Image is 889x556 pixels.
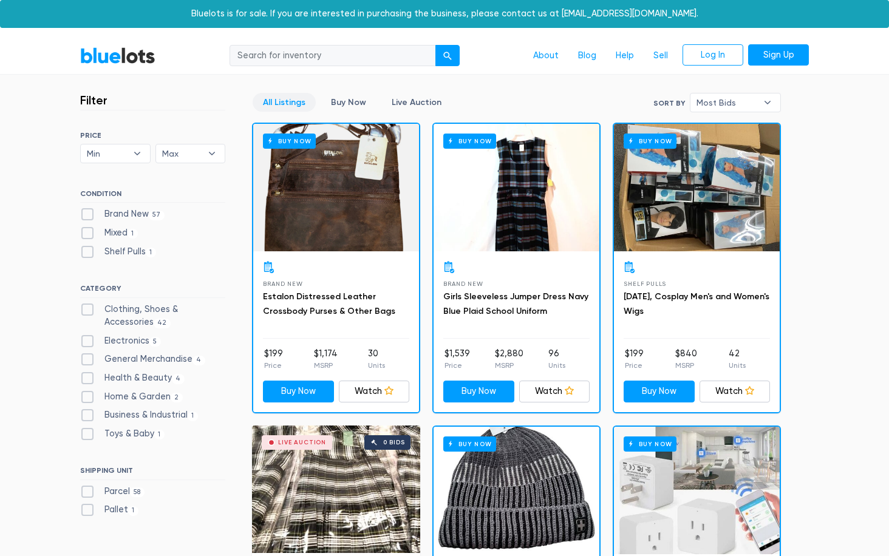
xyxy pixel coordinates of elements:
[149,211,165,220] span: 57
[80,353,205,366] label: General Merchandise
[624,381,695,402] a: Buy Now
[644,44,678,67] a: Sell
[614,124,780,251] a: Buy Now
[495,347,523,371] li: $2,880
[383,439,405,446] div: 0 bids
[80,131,225,140] h6: PRICE
[368,347,385,371] li: 30
[80,427,165,441] label: Toys & Baby
[697,93,757,112] span: Most Bids
[755,93,780,112] b: ▾
[80,208,165,221] label: Brand New
[154,430,165,439] span: 1
[80,189,225,203] h6: CONDITION
[443,134,496,149] h6: Buy Now
[624,291,769,316] a: [DATE], Cosplay Men's and Women's Wigs
[130,487,145,497] span: 58
[443,280,483,287] span: Brand New
[548,347,565,371] li: 96
[519,381,590,402] a: Watch
[171,393,183,402] span: 2
[253,124,419,251] a: Buy Now
[444,360,470,371] p: Price
[172,374,185,384] span: 4
[278,439,326,446] div: Live Auction
[748,44,809,66] a: Sign Up
[263,280,302,287] span: Brand New
[683,44,743,66] a: Log In
[606,44,644,67] a: Help
[192,356,205,365] span: 4
[675,347,697,371] li: $840
[614,427,780,554] a: Buy Now
[495,360,523,371] p: MSRP
[124,144,150,163] b: ▾
[263,291,395,316] a: Estalon Distressed Leather Crossbody Purses & Other Bags
[253,93,316,112] a: All Listings
[321,93,376,112] a: Buy Now
[444,347,470,371] li: $1,539
[653,98,685,109] label: Sort By
[80,284,225,297] h6: CATEGORY
[80,303,225,329] label: Clothing, Shoes & Accessories
[80,485,145,498] label: Parcel
[154,319,171,328] span: 42
[80,371,185,385] label: Health & Beauty
[523,44,568,67] a: About
[87,144,127,163] span: Min
[80,245,156,259] label: Shelf Pulls
[729,347,746,371] li: 42
[146,248,156,257] span: 1
[230,45,436,67] input: Search for inventory
[252,425,420,553] a: Live Auction 0 bids
[624,134,676,149] h6: Buy Now
[162,144,202,163] span: Max
[264,347,283,371] li: $199
[128,229,138,239] span: 1
[568,44,606,67] a: Blog
[368,360,385,371] p: Units
[263,134,316,149] h6: Buy Now
[729,360,746,371] p: Units
[80,466,225,480] h6: SHIPPING UNIT
[625,360,644,371] p: Price
[434,427,599,554] a: Buy Now
[443,291,588,316] a: Girls Sleeveless Jumper Dress Navy Blue Plaid School Uniform
[80,390,183,404] label: Home & Garden
[80,409,198,422] label: Business & Industrial
[625,347,644,371] li: $199
[548,360,565,371] p: Units
[675,360,697,371] p: MSRP
[624,436,676,452] h6: Buy Now
[80,93,107,107] h3: Filter
[263,381,334,402] a: Buy Now
[443,436,496,452] h6: Buy Now
[80,503,138,517] label: Pallet
[188,412,198,421] span: 1
[80,226,138,240] label: Mixed
[264,360,283,371] p: Price
[314,347,338,371] li: $1,174
[149,337,161,347] span: 5
[199,144,225,163] b: ▾
[443,381,514,402] a: Buy Now
[80,334,161,348] label: Electronics
[381,93,452,112] a: Live Auction
[339,381,410,402] a: Watch
[624,280,666,287] span: Shelf Pulls
[314,360,338,371] p: MSRP
[434,124,599,251] a: Buy Now
[700,381,771,402] a: Watch
[80,47,155,64] a: BlueLots
[128,506,138,516] span: 1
